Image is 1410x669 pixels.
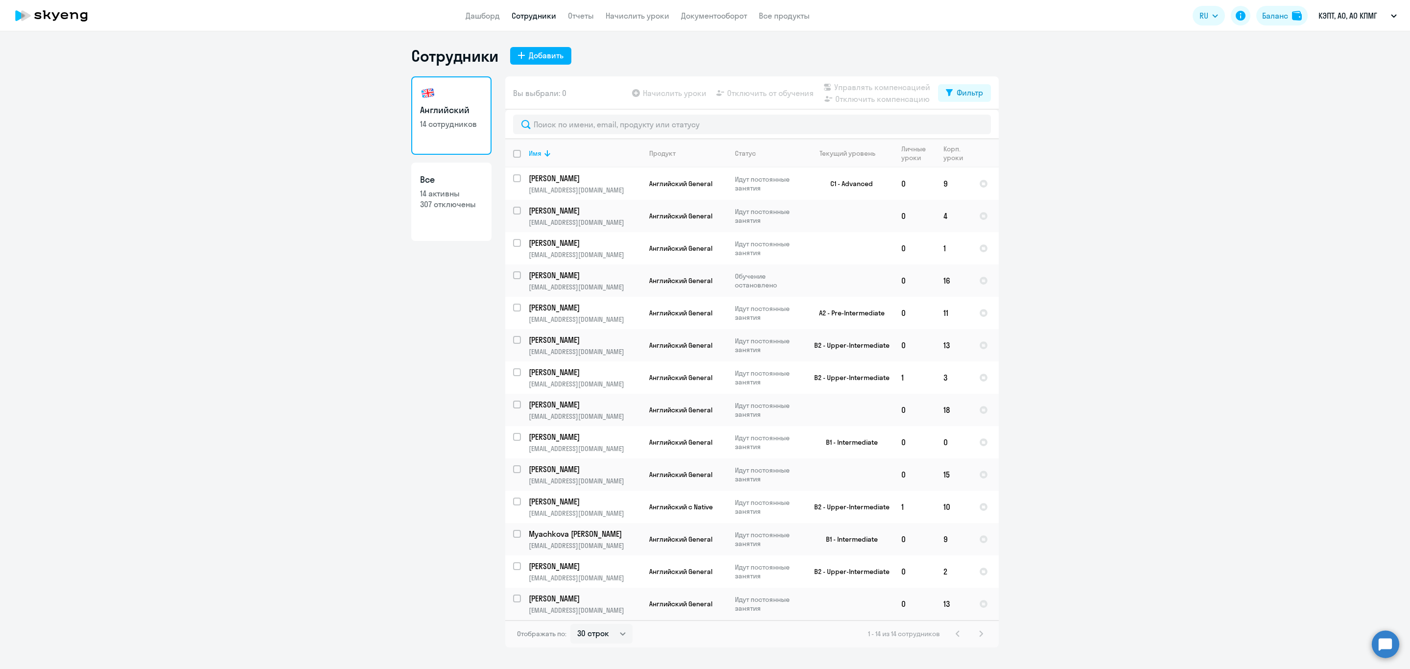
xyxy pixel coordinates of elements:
[529,218,641,227] p: [EMAIL_ADDRESS][DOMAIN_NAME]
[411,163,492,241] a: Все14 активны307 отключены
[529,367,641,378] a: [PERSON_NAME]
[649,438,712,447] span: Английский General
[936,329,971,361] td: 13
[529,238,641,248] a: [PERSON_NAME]
[1256,6,1308,25] a: Балансbalance
[568,11,594,21] a: Отчеты
[649,179,712,188] span: Английский General
[735,149,756,158] div: Статус
[735,466,802,483] p: Идут постоянные занятия
[420,119,483,129] p: 14 сотрудников
[649,149,727,158] div: Продукт
[529,270,639,281] p: [PERSON_NAME]
[936,458,971,491] td: 15
[893,329,936,361] td: 0
[529,270,641,281] a: [PERSON_NAME]
[649,149,676,158] div: Продукт
[936,264,971,297] td: 16
[802,555,893,588] td: B2 - Upper-Intermediate
[411,76,492,155] a: Английский14 сотрудников
[420,173,483,186] h3: Все
[529,509,641,518] p: [EMAIL_ADDRESS][DOMAIN_NAME]
[529,334,639,345] p: [PERSON_NAME]
[957,87,983,98] div: Фильтр
[936,555,971,588] td: 2
[735,498,802,516] p: Идут постоянные занятия
[893,523,936,555] td: 0
[1262,10,1288,22] div: Баланс
[529,561,641,572] a: [PERSON_NAME]
[529,561,639,572] p: [PERSON_NAME]
[529,431,639,442] p: [PERSON_NAME]
[529,464,641,475] a: [PERSON_NAME]
[529,399,641,410] a: [PERSON_NAME]
[802,361,893,394] td: B2 - Upper-Intermediate
[529,573,641,582] p: [EMAIL_ADDRESS][DOMAIN_NAME]
[512,11,556,21] a: Сотрудники
[802,329,893,361] td: B2 - Upper-Intermediate
[529,334,641,345] a: [PERSON_NAME]
[529,186,641,194] p: [EMAIL_ADDRESS][DOMAIN_NAME]
[893,588,936,620] td: 0
[529,49,564,61] div: Добавить
[893,491,936,523] td: 1
[943,144,971,162] div: Корп. уроки
[649,373,712,382] span: Английский General
[893,394,936,426] td: 0
[529,173,639,184] p: [PERSON_NAME]
[529,205,639,216] p: [PERSON_NAME]
[529,399,639,410] p: [PERSON_NAME]
[936,232,971,264] td: 1
[529,528,639,539] p: Myachkova [PERSON_NAME]
[1193,6,1225,25] button: RU
[529,283,641,291] p: [EMAIL_ADDRESS][DOMAIN_NAME]
[936,491,971,523] td: 10
[893,232,936,264] td: 0
[529,367,639,378] p: [PERSON_NAME]
[735,401,802,419] p: Идут постоянные занятия
[649,567,712,576] span: Английский General
[529,464,639,475] p: [PERSON_NAME]
[529,593,639,604] p: [PERSON_NAME]
[529,444,641,453] p: [EMAIL_ADDRESS][DOMAIN_NAME]
[802,523,893,555] td: B1 - Intermediate
[735,433,802,451] p: Идут постоянные занятия
[735,304,802,322] p: Идут постоянные занятия
[649,276,712,285] span: Английский General
[420,85,436,101] img: english
[735,563,802,580] p: Идут постоянные занятия
[510,47,571,65] button: Добавить
[411,46,498,66] h1: Сотрудники
[936,588,971,620] td: 13
[466,11,500,21] a: Дашборд
[936,167,971,200] td: 9
[681,11,747,21] a: Документооборот
[810,149,893,158] div: Текущий уровень
[649,341,712,350] span: Английский General
[1314,4,1402,27] button: КЭПТ, АО, АО КПМГ
[649,599,712,608] span: Английский General
[649,406,712,414] span: Английский General
[735,595,802,613] p: Идут постоянные занятия
[529,593,641,604] a: [PERSON_NAME]
[529,149,541,158] div: Имя
[893,555,936,588] td: 0
[893,426,936,458] td: 0
[893,297,936,329] td: 0
[802,167,893,200] td: C1 - Advanced
[529,412,641,421] p: [EMAIL_ADDRESS][DOMAIN_NAME]
[529,302,641,313] a: [PERSON_NAME]
[529,528,641,539] a: Myachkova [PERSON_NAME]
[901,144,929,162] div: Личные уроки
[1292,11,1302,21] img: balance
[802,491,893,523] td: B2 - Upper-Intermediate
[893,200,936,232] td: 0
[529,149,641,158] div: Имя
[936,200,971,232] td: 4
[936,523,971,555] td: 9
[649,535,712,544] span: Английский General
[420,199,483,210] p: 307 отключены
[529,205,641,216] a: [PERSON_NAME]
[893,167,936,200] td: 0
[529,606,641,615] p: [EMAIL_ADDRESS][DOMAIN_NAME]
